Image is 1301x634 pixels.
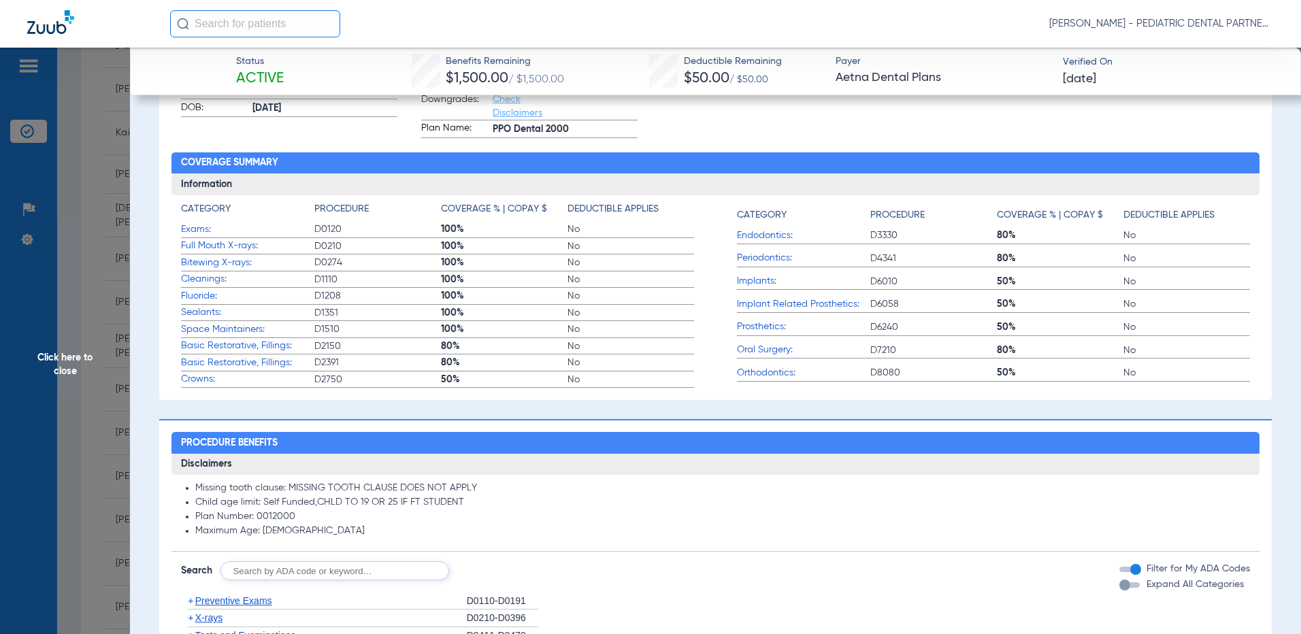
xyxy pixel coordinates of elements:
li: Missing tooth clause: MISSING TOOTH CLAUSE DOES NOT APPLY [195,482,1251,495]
span: D1510 [314,322,441,336]
span: Sealants: [181,305,314,320]
span: 50% [997,275,1123,288]
span: DOB: [181,101,248,117]
span: Implants: [737,274,870,288]
span: No [1123,252,1250,265]
span: 50% [997,320,1123,334]
span: Periodontics: [737,251,870,265]
h4: Coverage % | Copay $ [441,202,547,216]
span: D1351 [314,306,441,320]
input: Search for patients [170,10,340,37]
span: D6240 [870,320,997,334]
span: D1208 [314,289,441,303]
span: D3330 [870,229,997,242]
span: No [567,306,694,320]
h4: Procedure [870,208,925,222]
span: + [188,612,193,623]
li: Child age limit: Self Funded,CHLD TO 19 OR 25 IF FT STUDENT [195,497,1251,509]
span: PPO Dental 2000 [493,122,638,137]
span: Endodontics: [737,229,870,243]
li: Maximum Age: [DEMOGRAPHIC_DATA] [195,525,1251,537]
span: Bitewing X-rays: [181,256,314,270]
span: Aetna Dental Plans [836,69,1051,86]
a: Check Disclaimers [493,95,542,118]
span: 50% [441,373,567,386]
span: 80% [997,252,1123,265]
span: / $1,500.00 [508,74,564,85]
span: D1110 [314,273,441,286]
h4: Coverage % | Copay $ [997,208,1103,222]
span: Status [236,54,284,69]
app-breakdown-title: Category [181,202,314,221]
span: No [1123,366,1250,380]
span: 100% [441,322,567,336]
span: No [1123,297,1250,311]
app-breakdown-title: Procedure [314,202,441,221]
span: D4341 [870,252,997,265]
span: Crowns: [181,372,314,386]
span: No [567,239,694,253]
span: Search [181,564,212,578]
span: 100% [441,306,567,320]
span: 80% [997,344,1123,357]
app-breakdown-title: Coverage % | Copay $ [997,202,1123,227]
span: / $50.00 [729,75,768,84]
span: D7210 [870,344,997,357]
span: 100% [441,239,567,253]
span: Verified On [1063,55,1279,69]
span: D8080 [870,366,997,380]
h4: Procedure [314,202,369,216]
span: Oral Surgery: [737,343,870,357]
span: No [567,339,694,353]
img: Search Icon [177,18,189,30]
iframe: Chat Widget [1233,569,1301,634]
div: D0110-D0191 [467,593,538,610]
app-breakdown-title: Procedure [870,202,997,227]
span: 100% [441,289,567,303]
span: No [1123,229,1250,242]
span: No [1123,344,1250,357]
span: D2391 [314,356,441,369]
span: Deductible Remaining [684,54,782,69]
span: D0274 [314,256,441,269]
span: Basic Restorative, Fillings: [181,356,314,370]
span: 80% [997,229,1123,242]
h4: Category [181,202,231,216]
span: 100% [441,273,567,286]
span: D2150 [314,339,441,353]
span: Prosthetics: [737,320,870,334]
span: No [1123,320,1250,334]
span: Implant Related Prosthetics: [737,297,870,312]
span: D6010 [870,275,997,288]
app-breakdown-title: Deductible Applies [1123,202,1250,227]
span: Downgrades: [421,93,488,120]
span: No [1123,275,1250,288]
span: Orthodontics: [737,366,870,380]
span: 100% [441,256,567,269]
span: Basic Restorative, Fillings: [181,339,314,353]
app-breakdown-title: Category [737,202,870,227]
div: D0210-D0396 [467,610,538,627]
span: 80% [441,339,567,353]
li: Plan Number: 0012000 [195,511,1251,523]
span: Fluoride: [181,289,314,303]
span: Preventive Exams [195,595,272,606]
span: No [567,222,694,236]
span: D6058 [870,297,997,311]
span: Space Maintainers: [181,322,314,337]
span: Active [236,69,284,88]
h3: Information [171,173,1260,195]
span: No [567,322,694,336]
span: [DATE] [1063,71,1096,88]
span: $50.00 [684,71,729,86]
img: Zuub Logo [27,10,74,34]
span: Expand All Categories [1147,580,1244,589]
span: D0210 [314,239,441,253]
span: [DATE] [252,101,397,116]
span: D2750 [314,373,441,386]
h2: Coverage Summary [171,152,1260,174]
span: Exams: [181,222,314,237]
span: Plan Name: [421,121,488,137]
span: No [567,256,694,269]
span: Full Mouth X-rays: [181,239,314,253]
